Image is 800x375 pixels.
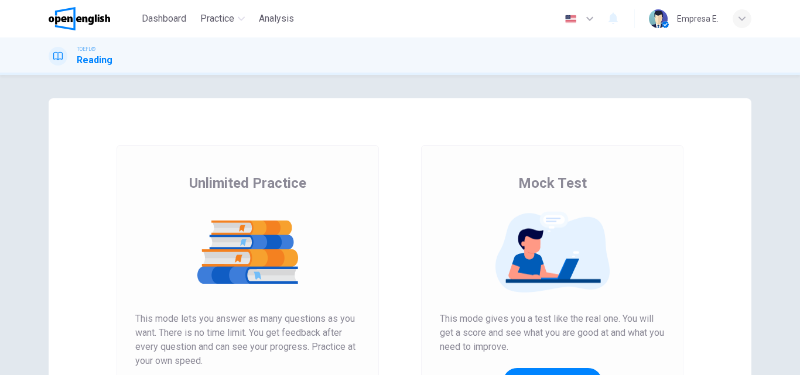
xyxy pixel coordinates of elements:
img: en [563,15,578,23]
span: Practice [200,12,234,26]
button: Analysis [254,8,299,29]
span: This mode gives you a test like the real one. You will get a score and see what you are good at a... [440,312,665,354]
span: Mock Test [518,174,587,192]
h1: Reading [77,53,112,67]
img: Profile picture [649,9,668,28]
button: Dashboard [137,8,191,29]
button: Practice [196,8,249,29]
span: Unlimited Practice [189,174,306,192]
a: OpenEnglish logo [49,7,137,30]
span: This mode lets you answer as many questions as you want. There is no time limit. You get feedback... [135,312,360,368]
span: TOEFL® [77,45,95,53]
img: OpenEnglish logo [49,7,110,30]
span: Dashboard [142,12,186,26]
div: Empresa E. [677,12,719,26]
span: Analysis [259,12,294,26]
